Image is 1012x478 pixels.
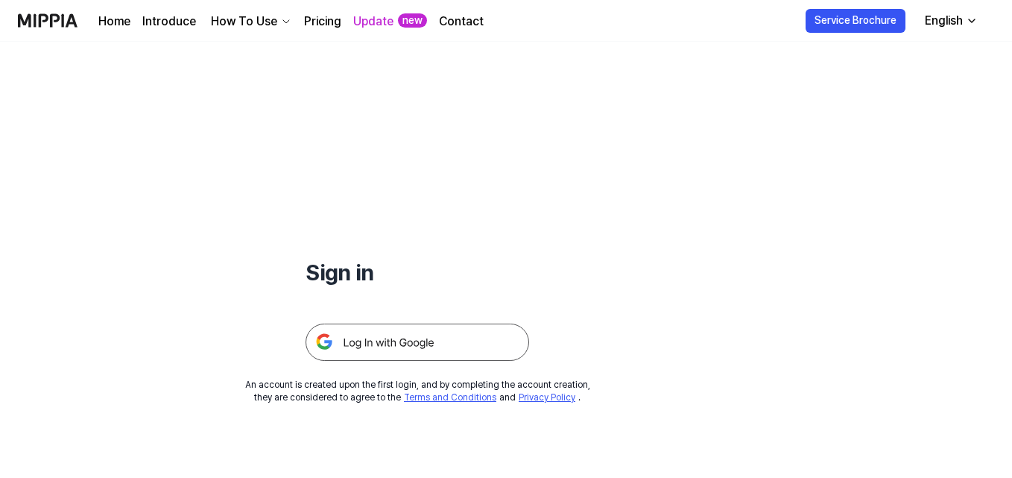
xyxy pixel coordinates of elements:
div: English [922,12,966,30]
img: 구글 로그인 버튼 [306,324,529,361]
h1: Sign in [306,257,529,288]
button: How To Use [208,13,292,31]
a: Privacy Policy [519,392,575,403]
a: Introduce [142,13,196,31]
button: English [913,6,987,36]
a: Home [98,13,130,31]
a: Terms and Conditions [404,392,496,403]
a: Update [353,13,393,31]
a: Contact [439,13,484,31]
button: Service Brochure [806,9,905,33]
div: How To Use [208,13,280,31]
a: Pricing [304,13,341,31]
div: An account is created upon the first login, and by completing the account creation, they are cons... [245,379,590,404]
div: new [398,13,427,28]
